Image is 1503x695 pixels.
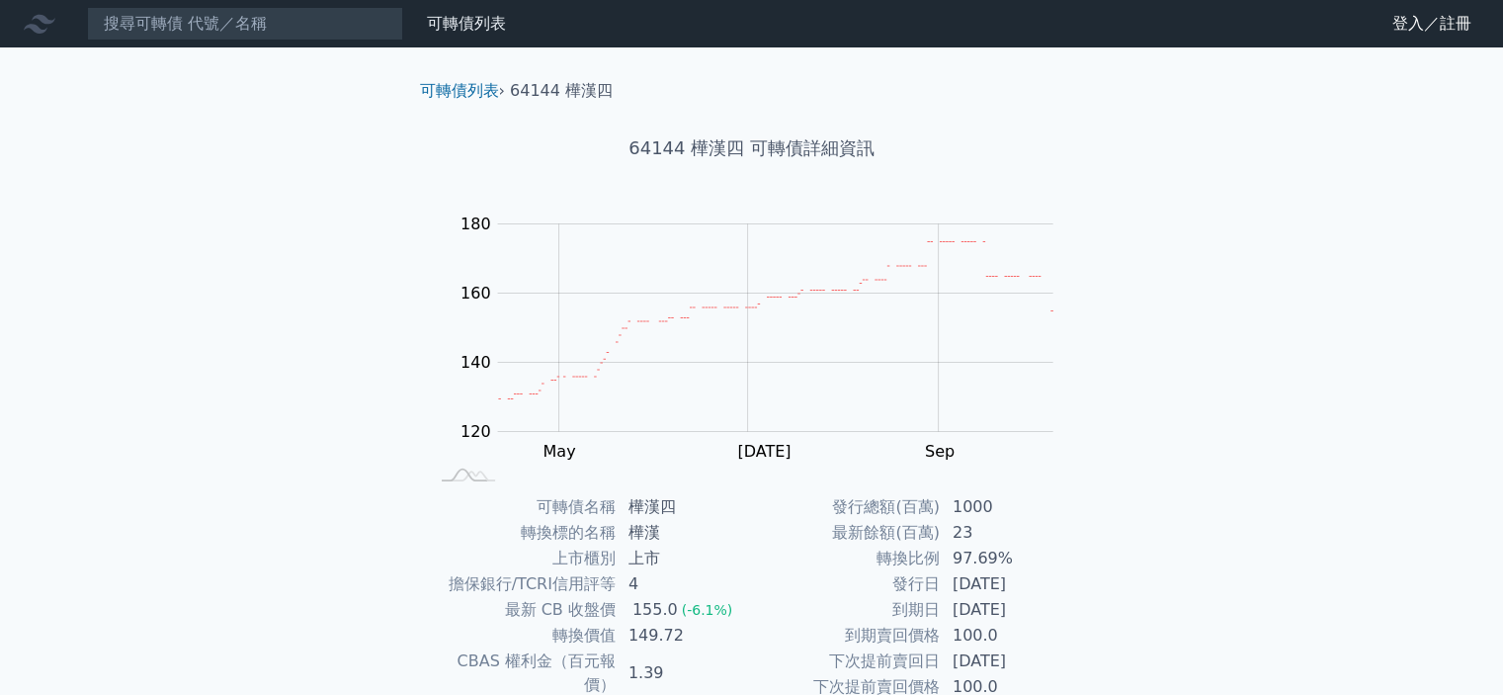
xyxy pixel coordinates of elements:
h1: 64144 樺漢四 可轉債詳細資訊 [404,134,1100,162]
td: 上市櫃別 [428,546,617,571]
td: [DATE] [941,649,1076,674]
td: 上市 [617,546,752,571]
a: 可轉債列表 [420,81,499,100]
td: 到期賣回價格 [752,623,941,649]
td: 1000 [941,494,1076,520]
tspan: Sep [925,442,955,461]
td: 樺漢 [617,520,752,546]
td: 最新 CB 收盤價 [428,597,617,623]
td: 97.69% [941,546,1076,571]
tspan: 160 [460,284,491,303]
tspan: 120 [460,422,491,441]
tspan: [DATE] [737,442,791,461]
td: 下次提前賣回日 [752,649,941,674]
td: 149.72 [617,623,752,649]
td: 最新餘額(百萬) [752,520,941,546]
iframe: Chat Widget [1404,600,1503,695]
div: 聊天小工具 [1404,600,1503,695]
tspan: 140 [460,353,491,372]
td: 可轉債名稱 [428,494,617,520]
td: 轉換價值 [428,623,617,649]
td: 轉換比例 [752,546,941,571]
td: [DATE] [941,597,1076,623]
td: 到期日 [752,597,941,623]
span: (-6.1%) [682,602,733,618]
td: 100.0 [941,623,1076,649]
g: Chart [450,215,1082,461]
tspan: 180 [460,215,491,233]
td: 發行總額(百萬) [752,494,941,520]
td: 擔保銀行/TCRI信用評等 [428,571,617,597]
input: 搜尋可轉債 代號／名稱 [87,7,403,41]
a: 登入／註冊 [1377,8,1487,40]
td: 4 [617,571,752,597]
td: 樺漢四 [617,494,752,520]
td: 23 [941,520,1076,546]
tspan: May [543,442,575,461]
td: 轉換標的名稱 [428,520,617,546]
td: 發行日 [752,571,941,597]
td: [DATE] [941,571,1076,597]
div: 155.0 [628,598,682,622]
a: 可轉債列表 [427,14,506,33]
li: 64144 樺漢四 [510,79,613,103]
g: Series [498,242,1052,399]
li: › [420,79,505,103]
